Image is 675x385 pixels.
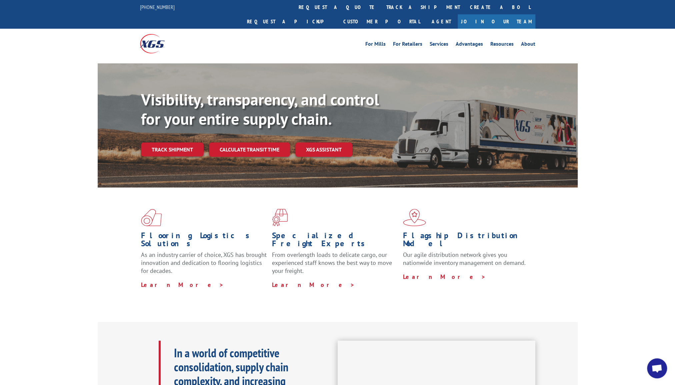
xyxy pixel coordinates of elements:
a: Customer Portal [338,14,425,29]
a: Track shipment [141,142,204,156]
a: Request a pickup [242,14,338,29]
a: Services [430,41,448,49]
div: Open chat [647,358,667,378]
b: Visibility, transparency, and control for your entire supply chain. [141,89,379,129]
h1: Flagship Distribution Model [403,232,529,251]
img: xgs-icon-flagship-distribution-model-red [403,209,426,226]
a: For Mills [365,41,386,49]
h1: Flooring Logistics Solutions [141,232,267,251]
span: Our agile distribution network gives you nationwide inventory management on demand. [403,251,526,267]
img: xgs-icon-focused-on-flooring-red [272,209,288,226]
a: Learn More > [141,281,224,289]
a: Calculate transit time [209,142,290,157]
a: Join Our Team [458,14,535,29]
a: [PHONE_NUMBER] [140,4,175,10]
a: Agent [425,14,458,29]
a: Resources [490,41,514,49]
p: From overlength loads to delicate cargo, our experienced staff knows the best way to move your fr... [272,251,398,281]
h1: Specialized Freight Experts [272,232,398,251]
a: Learn More > [272,281,355,289]
img: xgs-icon-total-supply-chain-intelligence-red [141,209,162,226]
a: Learn More > [403,273,486,281]
a: For Retailers [393,41,422,49]
a: About [521,41,535,49]
a: Advantages [456,41,483,49]
span: As an industry carrier of choice, XGS has brought innovation and dedication to flooring logistics... [141,251,267,275]
a: XGS ASSISTANT [295,142,352,157]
